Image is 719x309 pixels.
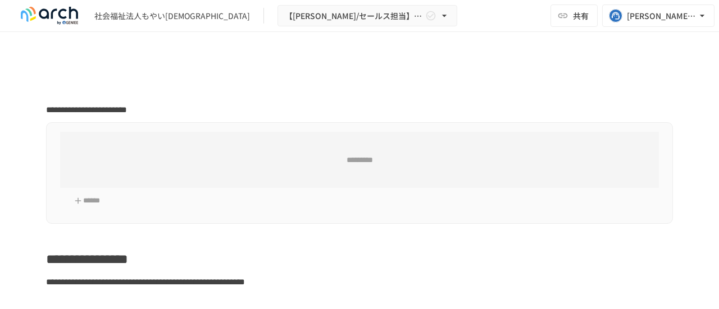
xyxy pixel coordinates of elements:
[550,4,598,27] button: 共有
[277,5,457,27] button: 【[PERSON_NAME]/セールス担当】社会福祉法人もやい[DEMOGRAPHIC_DATA]_初期設定サポート
[13,7,85,25] img: logo-default@2x-9cf2c760.svg
[602,4,715,27] button: [PERSON_NAME][EMAIL_ADDRESS][DOMAIN_NAME]
[94,10,250,22] div: 社会福祉法人もやい[DEMOGRAPHIC_DATA]
[573,10,589,22] span: 共有
[285,9,423,23] span: 【[PERSON_NAME]/セールス担当】社会福祉法人もやい[DEMOGRAPHIC_DATA]_初期設定サポート
[627,9,697,23] div: [PERSON_NAME][EMAIL_ADDRESS][DOMAIN_NAME]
